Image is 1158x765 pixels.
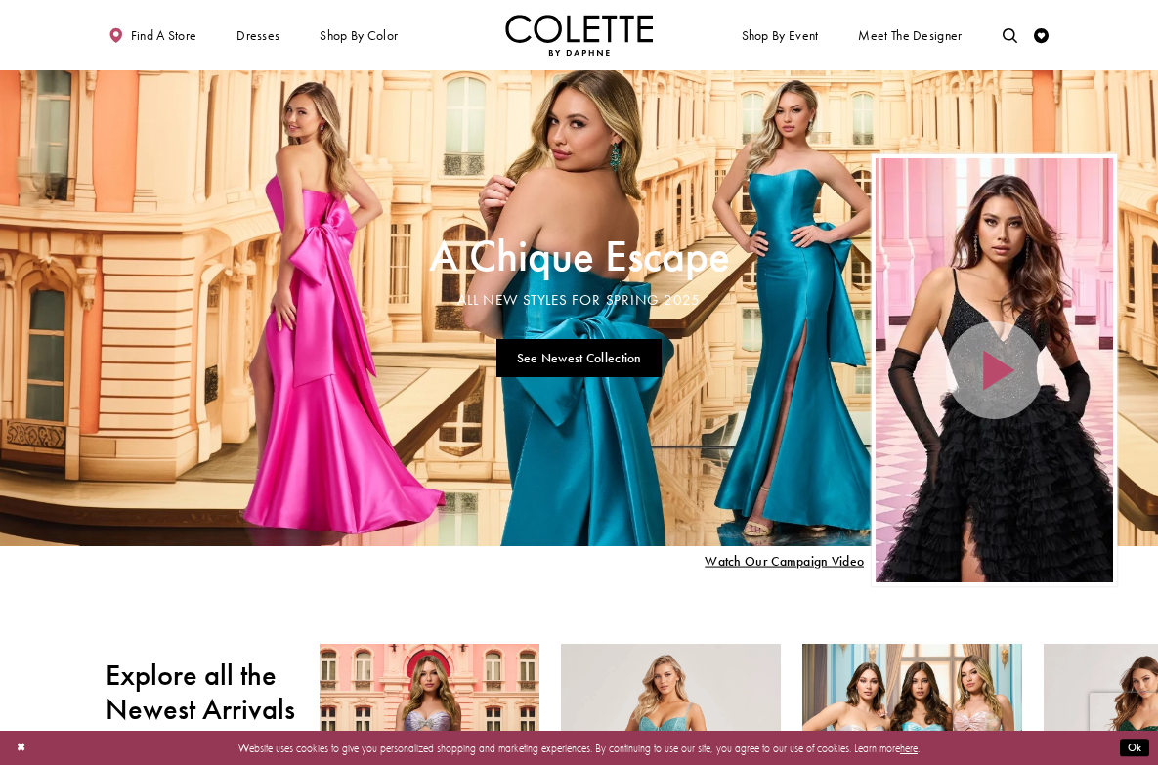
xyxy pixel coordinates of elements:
[900,741,918,754] a: here
[742,28,819,43] span: Shop By Event
[424,332,734,383] ul: Slider Links
[858,28,962,43] span: Meet the designer
[106,15,200,56] a: Find a store
[320,28,398,43] span: Shop by color
[738,15,822,56] span: Shop By Event
[496,339,662,377] a: See Newest Collection A Chique Escape All New Styles For Spring 2025
[1120,739,1149,757] button: Submit Dialog
[705,554,864,569] span: Play Slide #15 Video
[876,158,1114,583] div: Video Player
[999,15,1021,56] a: Toggle search
[107,738,1051,757] p: Website uses cookies to give you personalized shopping and marketing experiences. By continuing t...
[106,659,298,727] h2: Explore all the Newest Arrivals
[505,15,654,56] img: Colette by Daphne
[505,15,654,56] a: Visit Home Page
[236,28,279,43] span: Dresses
[317,15,402,56] span: Shop by color
[233,15,283,56] span: Dresses
[1031,15,1053,56] a: Check Wishlist
[131,28,197,43] span: Find a store
[855,15,966,56] a: Meet the designer
[9,735,33,761] button: Close Dialog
